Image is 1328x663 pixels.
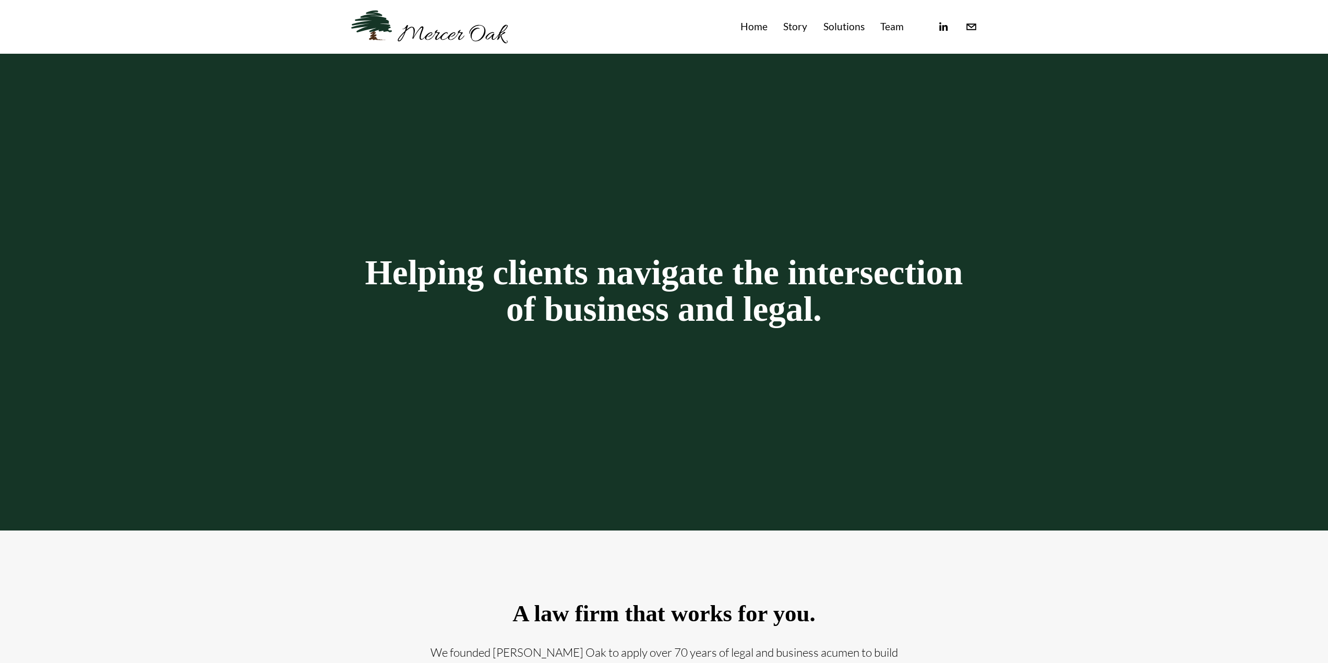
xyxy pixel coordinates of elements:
[937,21,949,33] a: linkedin-unauth
[429,601,899,627] h2: A law firm that works for you.
[351,255,977,328] h1: Helping clients navigate the intersection of business and legal.
[880,18,904,35] a: Team
[783,18,807,35] a: Story
[740,18,768,35] a: Home
[823,18,865,35] a: Solutions
[965,21,977,33] a: info@merceroaklaw.com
